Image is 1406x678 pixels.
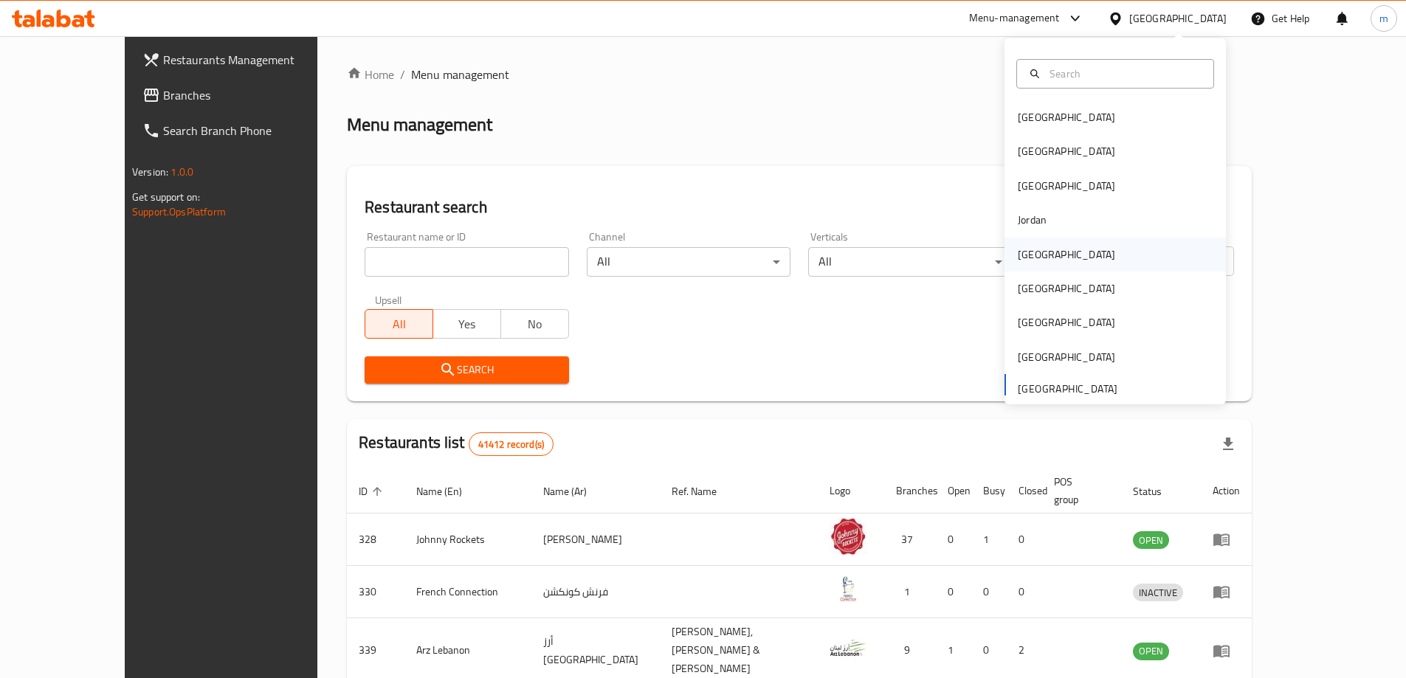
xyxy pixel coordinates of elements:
div: Jordan [1018,212,1047,228]
nav: breadcrumb [347,66,1252,83]
span: Yes [439,314,495,335]
td: 0 [971,566,1007,618]
div: [GEOGRAPHIC_DATA] [1018,280,1115,297]
span: Restaurants Management [163,51,348,69]
span: Version: [132,162,168,181]
span: Name (Ar) [543,482,606,500]
td: 328 [347,513,404,566]
div: [GEOGRAPHIC_DATA] [1018,178,1115,194]
a: Support.OpsPlatform [132,202,226,221]
th: Busy [971,468,1007,513]
span: INACTIVE [1133,584,1183,601]
span: ID [359,482,387,500]
div: [GEOGRAPHIC_DATA] [1018,246,1115,263]
img: French Connection [830,570,866,607]
img: Arz Lebanon [830,629,866,666]
span: Branches [163,86,348,104]
span: 1.0.0 [170,162,193,181]
th: Logo [818,468,884,513]
div: Export file [1210,426,1246,462]
div: Menu [1213,583,1240,601]
a: Branches [131,77,359,113]
li: / [400,66,405,83]
img: Johnny Rockets [830,518,866,555]
td: 0 [936,566,971,618]
td: 1 [971,513,1007,566]
h2: Restaurants list [359,432,554,456]
div: [GEOGRAPHIC_DATA] [1018,349,1115,365]
span: No [507,314,563,335]
div: Menu [1213,530,1240,548]
th: Branches [884,468,936,513]
div: [GEOGRAPHIC_DATA] [1018,314,1115,331]
span: Ref. Name [672,482,736,500]
button: All [365,309,433,339]
label: Upsell [375,294,402,305]
button: No [500,309,569,339]
div: [GEOGRAPHIC_DATA] [1129,10,1227,27]
div: OPEN [1133,643,1169,660]
span: Menu management [411,66,509,83]
button: Yes [433,309,501,339]
button: Search [365,356,568,384]
td: 37 [884,513,936,566]
h2: Restaurant search [365,196,1234,218]
span: m [1379,10,1388,27]
div: Menu-management [969,10,1060,27]
span: OPEN [1133,643,1169,660]
div: [GEOGRAPHIC_DATA] [1018,109,1115,125]
td: 1 [884,566,936,618]
span: Search [376,361,556,379]
span: POS group [1054,473,1103,508]
td: French Connection [404,566,531,618]
div: [GEOGRAPHIC_DATA] [1018,143,1115,159]
div: INACTIVE [1133,584,1183,601]
h2: Menu management [347,113,492,136]
div: OPEN [1133,531,1169,549]
td: [PERSON_NAME] [531,513,660,566]
a: Restaurants Management [131,42,359,77]
div: All [808,247,1012,277]
span: All [371,314,427,335]
span: Search Branch Phone [163,122,348,139]
span: Status [1133,482,1181,500]
td: فرنش كونكشن [531,566,660,618]
span: Name (En) [416,482,481,500]
input: Search for restaurant name or ID.. [365,247,568,277]
th: Open [936,468,971,513]
td: 0 [1007,566,1042,618]
a: Search Branch Phone [131,113,359,148]
span: 41412 record(s) [469,437,553,452]
span: OPEN [1133,532,1169,549]
td: 330 [347,566,404,618]
td: 0 [1007,513,1042,566]
input: Search [1044,66,1205,82]
a: Home [347,66,394,83]
span: Get support on: [132,187,200,207]
th: Action [1201,468,1252,513]
div: Total records count [469,432,554,456]
td: 0 [936,513,971,566]
td: Johnny Rockets [404,513,531,566]
div: All [587,247,790,277]
div: Menu [1213,642,1240,660]
th: Closed [1007,468,1042,513]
